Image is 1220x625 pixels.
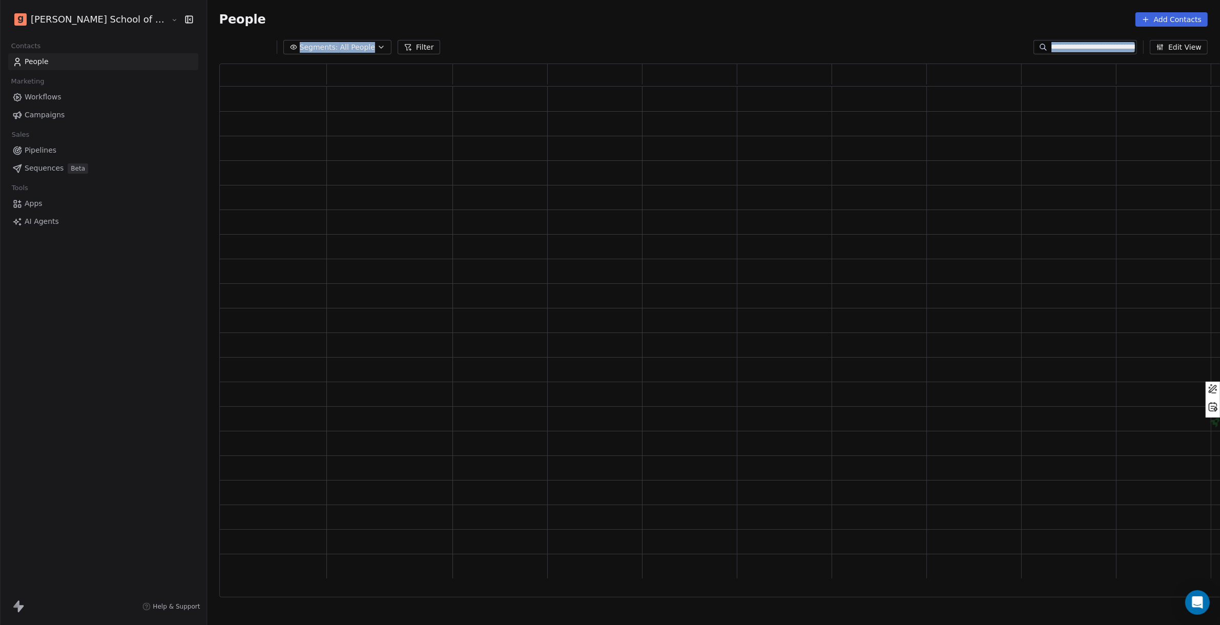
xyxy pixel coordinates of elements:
span: Contacts [7,38,45,54]
button: Add Contacts [1135,12,1208,27]
span: Segments: [300,42,338,53]
a: SequencesBeta [8,160,198,177]
span: AI Agents [25,216,59,227]
a: Help & Support [142,602,200,611]
span: All People [340,42,375,53]
span: People [25,56,49,67]
a: Apps [8,195,198,212]
a: People [8,53,198,70]
span: Sequences [25,163,64,174]
div: Open Intercom Messenger [1185,590,1210,615]
a: Pipelines [8,142,198,159]
img: Goela%20School%20Logos%20(4).png [14,13,27,26]
span: Help & Support [153,602,200,611]
span: Tools [7,180,32,196]
button: Edit View [1150,40,1208,54]
span: Sales [7,127,34,142]
a: AI Agents [8,213,198,230]
span: Campaigns [25,110,65,120]
span: Workflows [25,92,61,102]
span: Marketing [7,74,49,89]
a: Campaigns [8,107,198,123]
span: People [219,12,266,27]
span: Beta [68,163,88,174]
button: [PERSON_NAME] School of Finance LLP [12,11,164,28]
span: [PERSON_NAME] School of Finance LLP [31,13,169,26]
a: Workflows [8,89,198,106]
span: Pipelines [25,145,56,156]
span: Apps [25,198,43,209]
button: Filter [398,40,440,54]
